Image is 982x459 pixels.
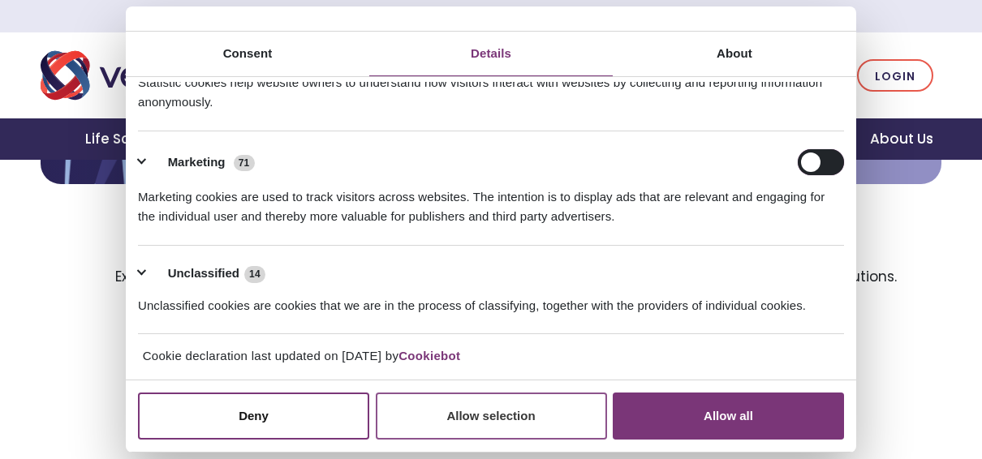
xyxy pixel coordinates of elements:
[138,149,265,175] button: Marketing (71)
[369,32,613,76] a: Details
[41,49,264,102] img: Veradigm logo
[131,346,852,378] div: Cookie declaration last updated on [DATE] by
[613,393,844,440] button: Allow all
[857,59,933,92] a: Login
[138,264,275,284] button: Unclassified (14)
[138,175,844,226] div: Marketing cookies are used to track visitors across websites. The intention is to display ads tha...
[851,118,953,160] a: About Us
[66,118,200,160] a: Life Sciences
[168,153,226,172] label: Marketing
[376,393,607,440] button: Allow selection
[126,32,369,76] a: Consent
[41,260,298,318] span: Explore Veradigm’s career opportunities.
[138,61,844,112] div: Statistic cookies help website owners to understand how visitors interact with websites by collec...
[398,349,460,362] a: Cookiebot
[138,284,844,315] div: Unclassified cookies are cookies that we are in the process of classifying, together with the pro...
[613,32,856,76] a: About
[41,236,298,260] h3: Join Our Team
[138,393,369,440] button: Deny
